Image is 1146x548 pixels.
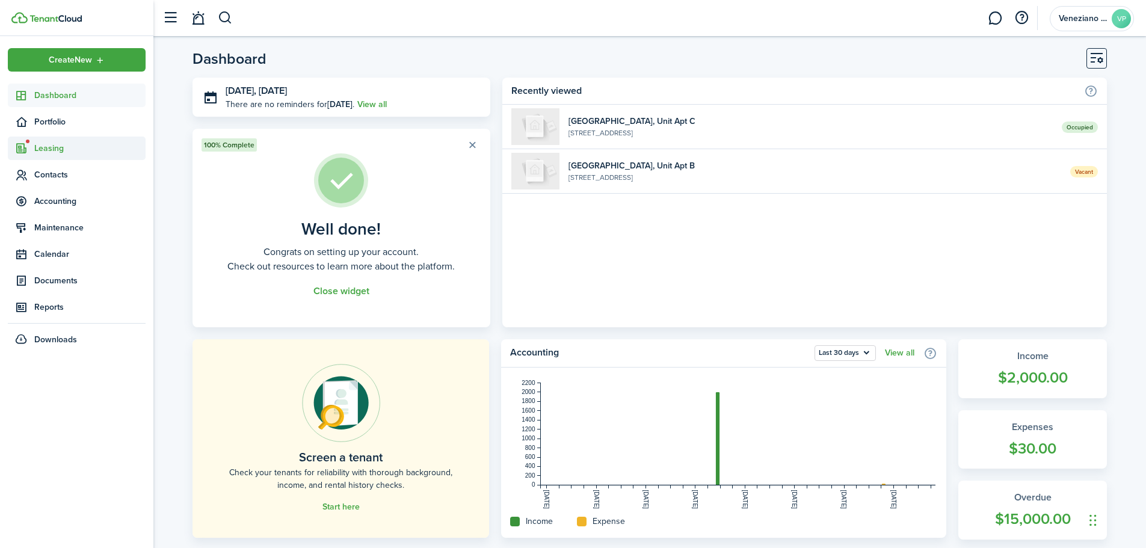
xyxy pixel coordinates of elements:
tspan: [DATE] [692,490,699,509]
tspan: 1800 [522,398,536,404]
span: Dashboard [34,89,146,102]
span: Contacts [34,168,146,181]
p: There are no reminders for . [226,98,354,111]
button: Open sidebar [159,7,182,29]
home-placeholder-title: Screen a tenant [299,448,383,466]
home-widget-title: Recently viewed [511,84,1078,98]
tspan: 400 [525,463,535,469]
button: Last 30 days [815,345,876,361]
span: Portfolio [34,115,146,128]
home-placeholder-description: Check your tenants for reliability with thorough background, income, and rental history checks. [220,466,462,491]
tspan: 1400 [522,416,536,423]
tspan: [DATE] [642,490,649,509]
tspan: 1600 [522,407,536,414]
home-widget-title: Accounting [510,345,809,361]
a: Start here [322,502,360,512]
tspan: [DATE] [742,490,748,509]
widget-stats-title: Overdue [970,490,1095,505]
img: Apt C [511,108,559,145]
b: [DATE] [327,98,353,111]
widget-stats-count: $30.00 [970,437,1095,460]
span: Maintenance [34,221,146,234]
span: Documents [34,274,146,287]
tspan: 600 [525,454,535,460]
span: Veneziano Properties LLC [1059,14,1107,23]
home-widget-title: Expense [593,515,625,528]
widget-list-item-description: [STREET_ADDRESS] [568,172,1061,183]
span: Leasing [34,142,146,155]
widget-stats-title: Expenses [970,420,1095,434]
a: Income$2,000.00 [958,339,1107,398]
a: Expenses$30.00 [958,410,1107,469]
tspan: [DATE] [841,490,848,509]
span: Reports [34,301,146,313]
span: 100% Complete [204,140,254,150]
img: Apt B [511,153,559,189]
tspan: [DATE] [593,490,600,509]
widget-list-item-description: [STREET_ADDRESS] [568,128,1053,138]
a: Dashboard [8,84,146,107]
button: Search [218,8,233,28]
tspan: [DATE] [890,490,897,509]
span: Accounting [34,195,146,208]
widget-stats-title: Income [970,349,1095,363]
iframe: Chat Widget [1086,490,1146,548]
span: Create New [49,56,92,64]
header-page-title: Dashboard [193,51,266,66]
widget-list-item-title: [GEOGRAPHIC_DATA], Unit Apt B [568,159,1061,172]
tspan: 2200 [522,380,536,386]
widget-list-item-title: [GEOGRAPHIC_DATA], Unit Apt C [568,115,1053,128]
a: Notifications [186,3,209,34]
button: Customise [1086,48,1107,69]
home-widget-title: Income [526,515,553,528]
well-done-description: Congrats on setting up your account. Check out resources to learn more about the platform. [227,245,455,274]
widget-stats-count: $15,000.00 [970,508,1095,531]
img: Online payments [302,364,380,442]
well-done-title: Well done! [301,220,381,239]
avatar-text: VP [1112,9,1131,28]
button: Open resource center [1011,8,1032,28]
span: Occupied [1062,122,1098,133]
a: Messaging [984,3,1006,34]
tspan: 1200 [522,426,536,433]
tspan: [DATE] [544,490,550,509]
tspan: 1000 [522,435,536,442]
a: View all [357,98,387,111]
tspan: 2000 [522,389,536,395]
span: Calendar [34,248,146,260]
button: Open menu [8,48,146,72]
span: Vacant [1070,166,1098,177]
h3: [DATE], [DATE] [226,84,481,99]
button: Close [464,137,481,153]
tspan: 800 [525,445,535,451]
a: Reports [8,295,146,319]
tspan: 200 [525,472,535,479]
button: Close widget [313,286,369,297]
widget-stats-count: $2,000.00 [970,366,1095,389]
a: Overdue$15,000.00 [958,481,1107,540]
img: TenantCloud [29,15,82,22]
tspan: 0 [532,481,535,488]
a: View all [885,348,914,358]
tspan: [DATE] [791,490,798,509]
div: Drag [1089,502,1097,538]
button: Open menu [815,345,876,361]
img: TenantCloud [11,12,28,23]
span: Downloads [34,333,77,346]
